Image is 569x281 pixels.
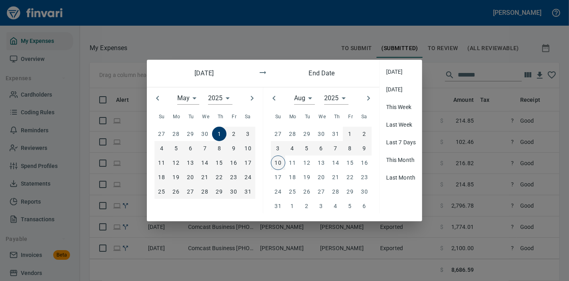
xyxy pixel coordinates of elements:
[291,144,294,153] p: 4
[226,170,241,184] button: 23
[324,92,349,105] div: 2025
[348,113,353,121] span: Fr
[183,170,198,184] button: 20
[329,141,343,156] button: 7
[198,141,212,156] button: 7
[212,156,226,170] button: 15
[245,187,251,196] p: 31
[343,127,357,141] button: 1
[305,113,311,121] span: Tu
[175,68,234,79] h6: [DATE]
[169,184,183,199] button: 26
[241,141,255,156] button: 10
[230,158,237,167] p: 16
[386,85,416,93] span: [DATE]
[232,113,236,121] span: Fr
[380,116,423,133] div: Last Week
[386,156,416,164] span: This Month
[241,184,255,199] button: 31
[202,173,208,182] p: 21
[380,133,423,151] div: Last 7 Days
[177,92,199,105] div: May
[183,156,198,170] button: 13
[230,173,237,182] p: 23
[198,156,212,170] button: 14
[357,127,372,141] button: 2
[314,141,329,156] button: 6
[218,113,224,121] span: Th
[159,113,165,121] span: Su
[202,113,209,121] span: We
[232,144,235,153] p: 9
[203,144,206,153] p: 7
[245,173,251,182] p: 24
[187,158,194,167] p: 13
[241,156,255,170] button: 17
[285,141,300,156] button: 4
[319,113,326,121] span: We
[343,141,357,156] button: 8
[380,169,423,186] div: Last Month
[334,144,337,153] p: 7
[380,98,423,116] div: This Week
[212,127,226,141] button: 1
[187,173,194,182] p: 20
[189,144,192,153] p: 6
[216,158,222,167] p: 15
[380,63,423,81] div: [DATE]
[226,127,241,141] button: 2
[226,184,241,199] button: 30
[363,129,366,138] p: 2
[154,156,169,170] button: 11
[230,187,237,196] p: 30
[202,187,208,196] p: 28
[202,158,208,167] p: 14
[160,144,163,153] p: 4
[198,184,212,199] button: 28
[320,144,323,153] p: 6
[216,187,222,196] p: 29
[158,187,165,196] p: 25
[169,156,183,170] button: 12
[271,156,285,170] button: 10
[158,158,165,167] p: 11
[187,187,194,196] p: 27
[241,127,255,141] button: 3
[212,170,226,184] button: 22
[216,173,222,182] p: 22
[361,113,367,121] span: Sa
[386,174,416,182] span: Last Month
[154,141,169,156] button: 4
[226,141,241,156] button: 9
[349,144,352,153] p: 8
[293,68,351,79] h6: End Date
[173,187,179,196] p: 26
[218,129,221,138] p: 1
[246,129,250,138] p: 3
[275,113,281,121] span: Su
[232,129,235,138] p: 2
[305,144,309,153] p: 5
[241,170,255,184] button: 24
[218,144,221,153] p: 8
[357,141,372,156] button: 9
[245,158,251,167] p: 17
[174,144,178,153] p: 5
[212,184,226,199] button: 29
[154,170,169,184] button: 18
[294,92,315,105] div: Aug
[380,81,423,98] div: [DATE]
[169,170,183,184] button: 19
[173,113,180,121] span: Mo
[300,141,314,156] button: 5
[212,141,226,156] button: 8
[245,113,251,121] span: Sa
[226,156,241,170] button: 16
[276,144,280,153] p: 3
[349,129,352,138] p: 1
[386,103,416,111] span: This Week
[169,141,183,156] button: 5
[154,184,169,199] button: 25
[386,68,416,76] span: [DATE]
[334,113,340,121] span: Th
